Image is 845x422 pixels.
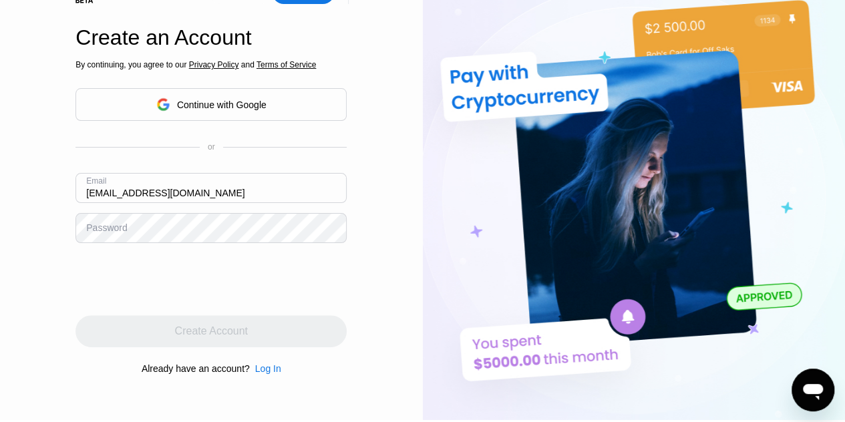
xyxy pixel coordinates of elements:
div: or [208,142,215,152]
div: Email [86,176,106,186]
span: and [238,60,257,69]
div: Password [86,222,127,233]
div: Already have an account? [142,363,250,374]
div: Create an Account [75,25,347,50]
div: By continuing, you agree to our [75,60,347,69]
div: Continue with Google [75,88,347,121]
div: Log In [250,363,281,374]
iframe: Button to launch messaging window [792,369,834,411]
span: Terms of Service [257,60,316,69]
iframe: To enrich screen reader interactions, please activate Accessibility in Grammarly extension settings [75,253,279,305]
div: Continue with Google [177,99,267,110]
span: Privacy Policy [189,60,239,69]
div: Log In [255,363,281,374]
